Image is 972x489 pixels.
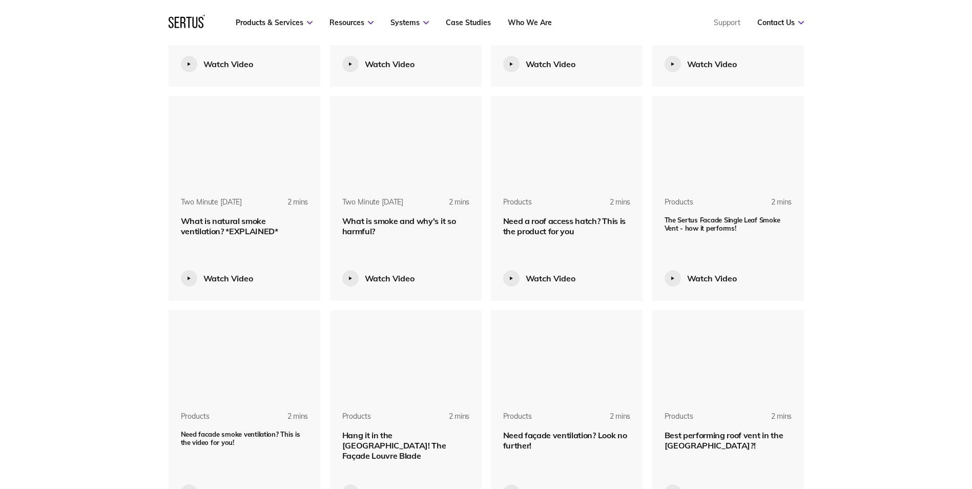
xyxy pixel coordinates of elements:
[665,430,783,451] span: Best performing roof vent in the [GEOGRAPHIC_DATA]?!
[329,18,374,27] a: Resources
[757,18,804,27] a: Contact Us
[526,273,575,283] div: Watch Video
[665,197,693,208] div: Products
[181,197,242,208] div: Two Minute [DATE]
[342,197,404,208] div: Two Minute [DATE]
[181,216,278,236] span: What is natural smoke ventilation? *EXPLAINED*
[427,197,469,216] div: 2 mins
[236,18,313,27] a: Products & Services
[503,430,627,451] span: Need façade ventilation? Look no further!
[749,412,792,430] div: 2 mins
[342,430,446,461] span: Hang it in the [GEOGRAPHIC_DATA]! The Façade Louvre Blade
[503,197,532,208] div: Products
[588,412,630,430] div: 2 mins
[265,197,308,216] div: 2 mins
[342,412,371,422] div: Products
[427,412,469,430] div: 2 mins
[749,197,792,216] div: 2 mins
[714,18,740,27] a: Support
[342,216,456,236] span: What is smoke and why's it so harmful?
[365,273,415,283] div: Watch Video
[687,273,737,283] div: Watch Video
[503,216,626,236] span: Need a roof access hatch? This is the product for you
[203,59,253,69] div: Watch Video
[446,18,491,27] a: Case Studies
[181,412,210,422] div: Products
[508,18,552,27] a: Who We Are
[265,412,308,430] div: 2 mins
[665,412,693,422] div: Products
[390,18,429,27] a: Systems
[365,59,415,69] div: Watch Video
[203,273,253,283] div: Watch Video
[687,59,737,69] div: Watch Video
[588,197,630,216] div: 2 mins
[526,59,575,69] div: Watch Video
[665,216,780,232] span: The Sertus Facade Single Leaf Smoke Vent - how it performs!
[181,430,300,446] span: Need facade smoke ventilation? This is the video for you!
[503,412,532,422] div: Products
